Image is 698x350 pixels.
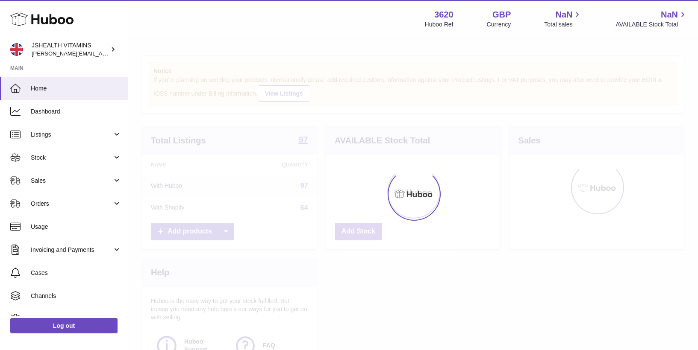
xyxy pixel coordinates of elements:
a: Log out [10,318,118,333]
div: Huboo Ref [425,20,454,29]
span: NaN [555,9,572,20]
div: JSHEALTH VITAMINS [32,41,109,58]
span: Usage [31,223,121,231]
span: Stock [31,154,112,162]
span: Invoicing and Payments [31,246,112,254]
div: Currency [487,20,511,29]
img: francesca@jshealthvitamins.com [10,43,23,56]
span: Orders [31,200,112,208]
a: NaN AVAILABLE Stock Total [616,9,688,29]
span: Settings [31,315,121,323]
strong: 3620 [434,9,454,20]
span: NaN [661,9,678,20]
span: Cases [31,269,121,277]
strong: GBP [492,9,511,20]
span: Total sales [544,20,582,29]
span: Channels [31,292,121,300]
span: Sales [31,177,112,185]
span: Home [31,85,121,93]
span: Listings [31,131,112,139]
span: [PERSON_NAME][EMAIL_ADDRESS][DOMAIN_NAME] [32,50,171,57]
span: Dashboard [31,108,121,116]
span: AVAILABLE Stock Total [616,20,688,29]
a: NaN Total sales [544,9,582,29]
